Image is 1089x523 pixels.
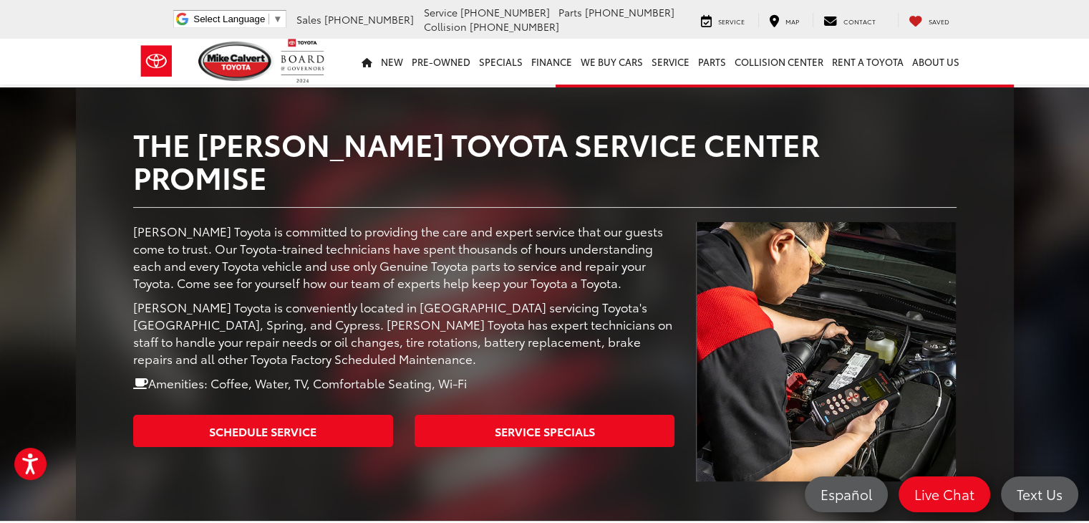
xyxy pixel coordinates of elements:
[647,39,694,85] a: Service
[377,39,407,85] a: New
[899,476,990,512] a: Live Chat
[805,476,888,512] a: Español
[130,38,183,85] img: Toyota
[758,13,810,27] a: Map
[296,12,321,27] span: Sales
[273,14,282,24] span: ▼
[813,13,886,27] a: Contact
[527,39,576,85] a: Finance
[133,298,675,367] p: [PERSON_NAME] Toyota is conveniently located in [GEOGRAPHIC_DATA] servicing Toyota's [GEOGRAPHIC_...
[133,415,393,447] a: Schedule Service
[424,19,467,34] span: Collision
[694,39,730,85] a: Parts
[585,5,674,19] span: [PHONE_NUMBER]
[133,374,675,391] p: Amenities: Coffee, Water, TV, Comfortable Seating, Wi-Fi
[690,13,755,27] a: Service
[907,485,982,503] span: Live Chat
[475,39,527,85] a: Specials
[268,14,269,24] span: ​
[424,5,458,19] span: Service
[929,16,949,26] span: Saved
[696,222,956,481] img: Service Center | Mike Calvert Toyota in Houston TX
[813,485,879,503] span: Español
[324,12,414,27] span: [PHONE_NUMBER]
[730,39,828,85] a: Collision Center
[898,13,960,27] a: My Saved Vehicles
[558,5,582,19] span: Parts
[460,5,550,19] span: [PHONE_NUMBER]
[576,39,647,85] a: WE BUY CARS
[785,16,799,26] span: Map
[718,16,745,26] span: Service
[908,39,964,85] a: About Us
[828,39,908,85] a: Rent a Toyota
[415,415,674,447] a: Service Specials
[133,222,675,291] p: [PERSON_NAME] Toyota is committed to providing the care and expert service that our guests come t...
[470,19,559,34] span: [PHONE_NUMBER]
[1001,476,1078,512] a: Text Us
[193,14,265,24] span: Select Language
[407,39,475,85] a: Pre-Owned
[1010,485,1070,503] span: Text Us
[357,39,377,85] a: Home
[193,14,282,24] a: Select Language​
[133,127,957,193] h2: The [PERSON_NAME] Toyota Service Center Promise
[843,16,876,26] span: Contact
[198,42,274,81] img: Mike Calvert Toyota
